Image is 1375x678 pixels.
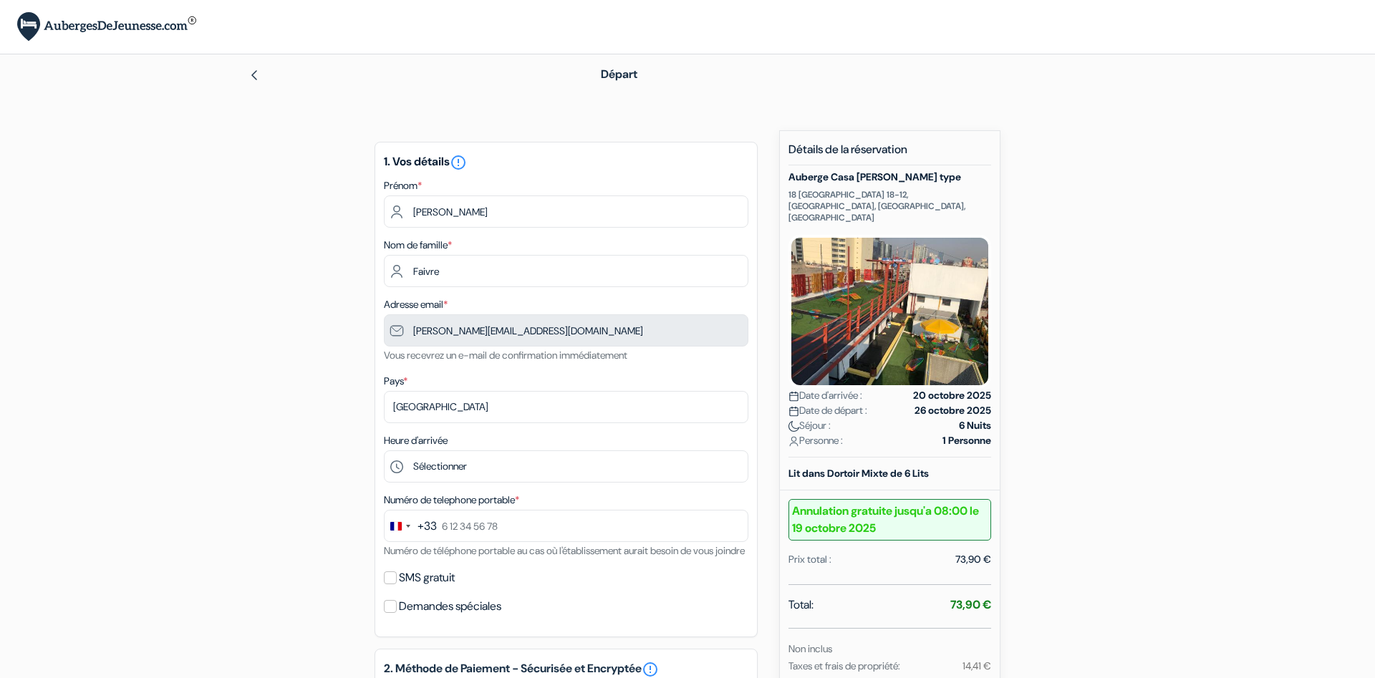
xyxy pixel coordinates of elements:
[384,661,748,678] h5: 2. Méthode de Paiement - Sécurisée et Encryptée
[788,189,991,223] p: 18 [GEOGRAPHIC_DATA] 18-12, [GEOGRAPHIC_DATA], [GEOGRAPHIC_DATA], [GEOGRAPHIC_DATA]
[418,518,437,535] div: +33
[642,661,659,678] a: error_outline
[788,418,831,433] span: Séjour :
[959,418,991,433] strong: 6 Nuits
[950,597,991,612] strong: 73,90 €
[399,568,455,588] label: SMS gratuit
[384,314,748,347] input: Entrer adresse e-mail
[788,171,991,183] h5: Auberge Casa [PERSON_NAME] type
[788,659,900,672] small: Taxes et frais de propriété:
[384,154,748,171] h5: 1. Vos détails
[384,349,627,362] small: Vous recevrez un e-mail de confirmation immédiatement
[384,297,448,312] label: Adresse email
[788,436,799,447] img: user_icon.svg
[788,499,991,541] b: Annulation gratuite jusqu'a 08:00 le 19 octobre 2025
[788,421,799,432] img: moon.svg
[788,406,799,417] img: calendar.svg
[788,467,929,480] b: Lit dans Dortoir Mixte de 6 Lits
[384,493,519,508] label: Numéro de telephone portable
[384,238,452,253] label: Nom de famille
[450,154,467,171] i: error_outline
[915,403,991,418] strong: 26 octobre 2025
[788,552,831,567] div: Prix total :
[384,178,422,193] label: Prénom
[955,552,991,567] div: 73,90 €
[384,510,748,542] input: 6 12 34 56 78
[788,403,867,418] span: Date de départ :
[384,255,748,287] input: Entrer le nom de famille
[788,388,862,403] span: Date d'arrivée :
[788,142,991,165] h5: Détails de la réservation
[942,433,991,448] strong: 1 Personne
[17,12,196,42] img: AubergesDeJeunesse.com
[788,433,843,448] span: Personne :
[385,510,437,541] button: Change country, selected France (+33)
[249,69,260,81] img: left_arrow.svg
[384,433,448,448] label: Heure d'arrivée
[384,544,745,557] small: Numéro de téléphone portable au cas où l'établissement aurait besoin de vous joindre
[788,642,832,655] small: Non inclus
[913,388,991,403] strong: 20 octobre 2025
[399,596,501,616] label: Demandes spéciales
[788,391,799,402] img: calendar.svg
[788,596,814,614] span: Total:
[601,67,637,82] span: Départ
[384,374,407,389] label: Pays
[450,154,467,169] a: error_outline
[962,659,991,672] small: 14,41 €
[384,195,748,228] input: Entrez votre prénom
